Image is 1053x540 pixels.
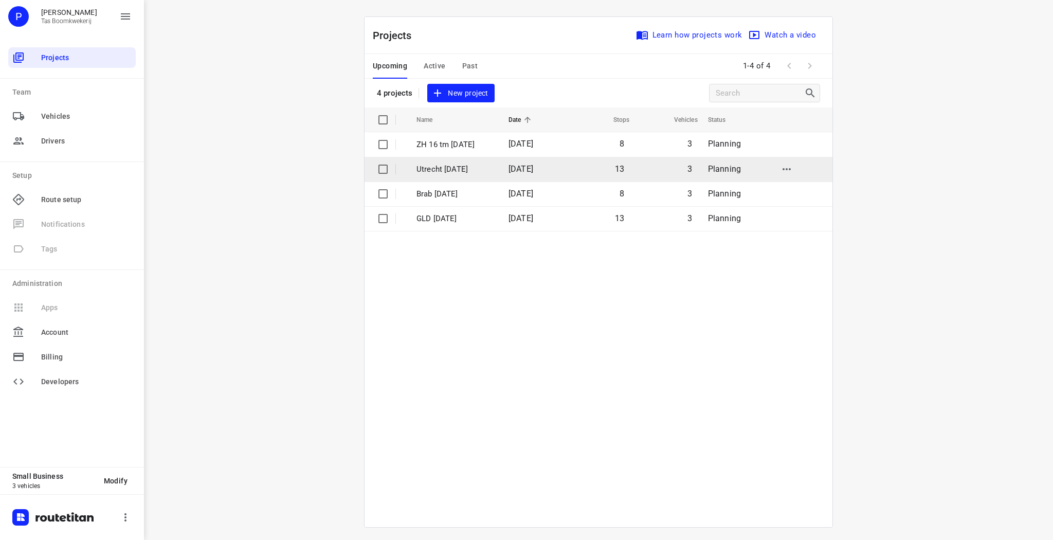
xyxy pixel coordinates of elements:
p: Tas Boomkwekerij [41,17,97,25]
span: Stops [600,114,630,126]
span: Name [416,114,446,126]
p: Projects [373,28,420,43]
span: [DATE] [509,189,533,199]
span: 3 [687,213,692,223]
span: Available only on our Business plan [8,212,136,237]
span: Planning [708,139,741,149]
span: 3 [687,189,692,199]
button: New project [427,84,494,103]
span: Active [424,60,445,73]
span: 13 [615,213,624,223]
span: Projects [41,52,132,63]
div: Billing [8,347,136,367]
button: Modify [96,472,136,490]
span: [DATE] [509,164,533,174]
div: Search [804,87,820,99]
span: [DATE] [509,139,533,149]
span: Vehicles [41,111,132,122]
span: Billing [41,352,132,363]
p: Small Business [12,472,96,480]
span: Vehicles [661,114,698,126]
p: GLD 16 sept [416,213,493,225]
p: Setup [12,170,136,181]
p: Brab [DATE] [416,188,493,200]
span: Available only on our Business plan [8,237,136,261]
span: 1-4 of 4 [739,55,775,77]
p: ZH 16 tm [DATE] [416,139,493,151]
span: Past [462,60,478,73]
span: Previous Page [779,56,800,76]
span: 8 [620,189,624,199]
div: Vehicles [8,106,136,127]
span: New project [433,87,488,100]
span: Next Page [800,56,820,76]
div: Drivers [8,131,136,151]
p: Utrecht [DATE] [416,164,493,175]
span: Planning [708,164,741,174]
span: Account [41,327,132,338]
span: Drivers [41,136,132,147]
p: Team [12,87,136,98]
div: Account [8,322,136,343]
span: Status [708,114,739,126]
span: Planning [708,189,741,199]
div: Projects [8,47,136,68]
span: 13 [615,164,624,174]
div: Developers [8,371,136,392]
p: Peter Tas [41,8,97,16]
span: [DATE] [509,213,533,223]
span: 8 [620,139,624,149]
span: Modify [104,477,128,485]
p: 4 projects [377,88,412,98]
span: Developers [41,376,132,387]
div: P [8,6,29,27]
span: Date [509,114,535,126]
div: Route setup [8,189,136,210]
span: Upcoming [373,60,407,73]
span: Route setup [41,194,132,205]
span: 3 [687,139,692,149]
p: Administration [12,278,136,289]
p: 3 vehicles [12,482,96,490]
input: Search projects [716,85,804,101]
span: 3 [687,164,692,174]
span: Available only on our Business plan [8,295,136,320]
span: Planning [708,213,741,223]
